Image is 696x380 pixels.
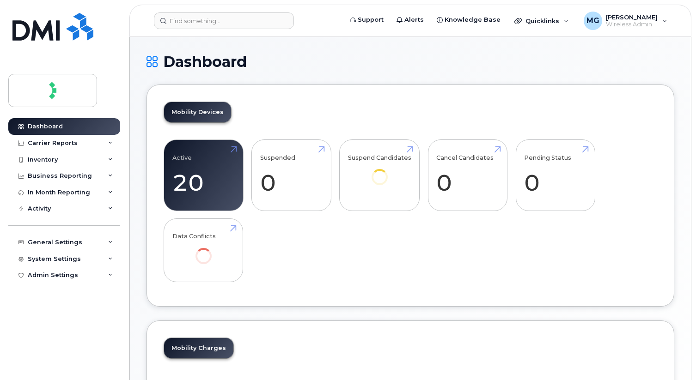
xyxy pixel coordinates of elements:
[524,145,586,206] a: Pending Status 0
[164,338,233,358] a: Mobility Charges
[348,145,411,198] a: Suspend Candidates
[172,145,235,206] a: Active 20
[164,102,231,122] a: Mobility Devices
[147,54,674,70] h1: Dashboard
[436,145,499,206] a: Cancel Candidates 0
[172,223,235,277] a: Data Conflicts
[260,145,323,206] a: Suspended 0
